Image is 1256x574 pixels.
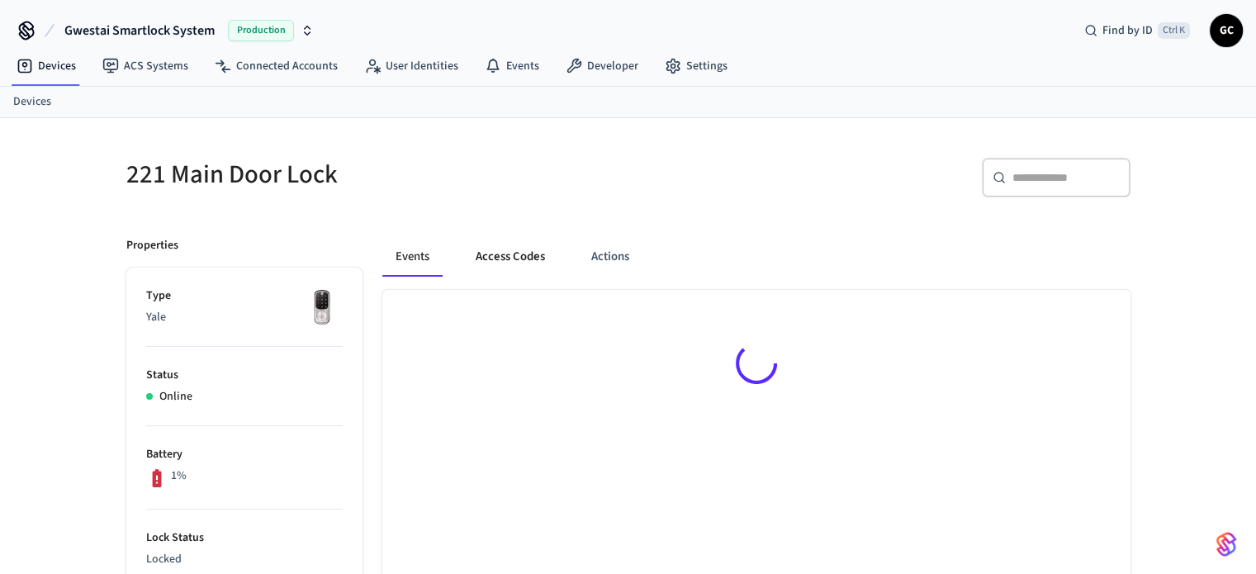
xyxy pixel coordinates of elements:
[146,367,343,384] p: Status
[146,551,343,568] p: Locked
[652,51,741,81] a: Settings
[171,467,187,485] p: 1%
[1210,14,1243,47] button: GC
[1211,16,1241,45] span: GC
[1071,16,1203,45] div: Find by IDCtrl K
[351,51,472,81] a: User Identities
[382,237,443,277] button: Events
[201,51,351,81] a: Connected Accounts
[1102,22,1153,39] span: Find by ID
[462,237,558,277] button: Access Codes
[228,20,294,41] span: Production
[13,93,51,111] a: Devices
[578,237,642,277] button: Actions
[146,287,343,305] p: Type
[472,51,552,81] a: Events
[159,388,192,406] p: Online
[146,309,343,326] p: Yale
[126,158,619,192] h5: 221 Main Door Lock
[64,21,215,40] span: Gwestai Smartlock System
[89,51,201,81] a: ACS Systems
[146,446,343,463] p: Battery
[1216,531,1236,557] img: SeamLogoGradient.69752ec5.svg
[3,51,89,81] a: Devices
[1158,22,1190,39] span: Ctrl K
[146,529,343,547] p: Lock Status
[301,287,343,329] img: Yale Assure Touchscreen Wifi Smart Lock, Satin Nickel, Front
[552,51,652,81] a: Developer
[126,237,178,254] p: Properties
[382,237,1130,277] div: ant example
